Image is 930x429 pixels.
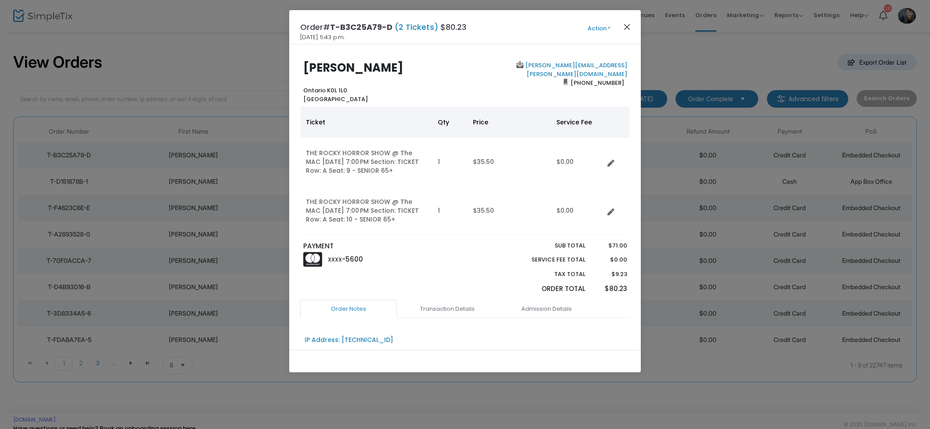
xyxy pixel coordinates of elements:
td: THE ROCKY HORROR SHOW @ The MAC [DATE] 7:00 PM Section: TICKET Row: A Seat: 10 - SENIOR 65+ [301,186,432,235]
p: $71.00 [594,241,627,250]
span: -5600 [342,254,363,264]
th: Ticket [301,107,432,138]
span: T-B3C25A79-D [330,22,392,33]
a: Transaction Details [399,300,496,318]
div: Data table [301,107,629,235]
p: $80.23 [594,284,627,294]
td: 1 [432,186,468,235]
a: Admission Details [498,300,595,318]
button: Action [573,24,625,33]
p: $9.23 [594,270,627,279]
th: Price [468,107,551,138]
td: $0.00 [551,138,604,186]
b: Ontario K0L 1L0 [GEOGRAPHIC_DATA] [303,86,368,103]
span: [DATE] 5:43 p.m. [300,33,345,42]
td: $35.50 [468,138,551,186]
span: [PHONE_NUMBER] [568,76,627,90]
td: THE ROCKY HORROR SHOW @ The MAC [DATE] 7:00 PM Section: TICKET Row: A Seat: 9 - SENIOR 65+ [301,138,432,186]
td: $35.50 [468,186,551,235]
span: (2 Tickets) [392,22,440,33]
p: Sub total [511,241,585,250]
td: $0.00 [551,186,604,235]
span: XXXX [328,256,342,263]
td: 1 [432,138,468,186]
p: Tax Total [511,270,585,279]
h4: Order# $80.23 [300,21,466,33]
a: [PERSON_NAME][EMAIL_ADDRESS][PERSON_NAME][DOMAIN_NAME] [523,61,627,78]
th: Qty [432,107,468,138]
p: $0.00 [594,255,627,264]
a: Order Notes [300,300,397,318]
th: Service Fee [551,107,604,138]
div: IP Address: [TECHNICAL_ID] [305,335,393,345]
p: PAYMENT [303,241,461,251]
button: Close [621,21,633,33]
p: Service Fee Total [511,255,585,264]
p: Order Total [511,284,585,294]
b: [PERSON_NAME] [303,60,403,76]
